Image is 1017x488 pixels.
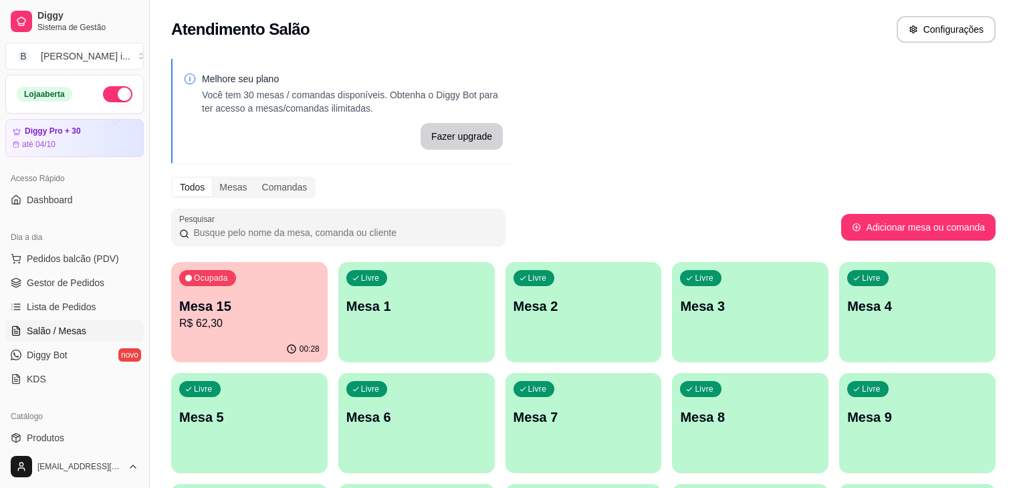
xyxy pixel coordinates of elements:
[27,300,96,314] span: Lista de Pedidos
[37,461,122,472] span: [EMAIL_ADDRESS][DOMAIN_NAME]
[37,22,138,33] span: Sistema de Gestão
[528,273,547,283] p: Livre
[5,320,144,342] a: Salão / Mesas
[179,213,219,225] label: Pesquisar
[847,408,988,426] p: Mesa 9
[862,273,881,283] p: Livre
[27,431,64,445] span: Produtos
[514,408,654,426] p: Mesa 7
[179,297,320,316] p: Mesa 15
[346,408,487,426] p: Mesa 6
[421,123,503,150] button: Fazer upgrade
[680,297,820,316] p: Mesa 3
[202,88,503,115] p: Você tem 30 mesas / comandas disponíveis. Obtenha o Diggy Bot para ter acesso a mesas/comandas il...
[361,273,380,283] p: Livre
[672,262,828,362] button: LivreMesa 3
[672,373,828,473] button: LivreMesa 8
[103,86,132,102] button: Alterar Status
[839,373,996,473] button: LivreMesa 9
[202,72,503,86] p: Melhore seu plano
[346,297,487,316] p: Mesa 1
[171,262,328,362] button: OcupadaMesa 15R$ 62,3000:28
[22,139,55,150] article: até 04/10
[37,10,138,22] span: Diggy
[171,19,310,40] h2: Atendimento Salão
[5,368,144,390] a: KDS
[505,262,662,362] button: LivreMesa 2
[27,348,68,362] span: Diggy Bot
[189,226,497,239] input: Pesquisar
[179,408,320,426] p: Mesa 5
[5,5,144,37] a: DiggySistema de Gestão
[528,384,547,394] p: Livre
[5,427,144,449] a: Produtos
[5,168,144,189] div: Acesso Rápido
[847,297,988,316] p: Mesa 4
[27,372,46,386] span: KDS
[17,49,30,63] span: B
[5,248,144,269] button: Pedidos balcão (PDV)
[839,262,996,362] button: LivreMesa 4
[27,193,73,207] span: Dashboard
[173,178,212,197] div: Todos
[338,262,495,362] button: LivreMesa 1
[5,272,144,293] a: Gestor de Pedidos
[514,297,654,316] p: Mesa 2
[27,252,119,265] span: Pedidos balcão (PDV)
[680,408,820,426] p: Mesa 8
[862,384,881,394] p: Livre
[171,373,328,473] button: LivreMesa 5
[505,373,662,473] button: LivreMesa 7
[5,189,144,211] a: Dashboard
[194,384,213,394] p: Livre
[17,87,72,102] div: Loja aberta
[25,126,81,136] article: Diggy Pro + 30
[841,214,996,241] button: Adicionar mesa ou comanda
[255,178,315,197] div: Comandas
[338,373,495,473] button: LivreMesa 6
[695,384,713,394] p: Livre
[5,43,144,70] button: Select a team
[695,273,713,283] p: Livre
[5,451,144,483] button: [EMAIL_ADDRESS][DOMAIN_NAME]
[897,16,996,43] button: Configurações
[361,384,380,394] p: Livre
[5,344,144,366] a: Diggy Botnovo
[41,49,130,63] div: [PERSON_NAME] i ...
[300,344,320,354] p: 00:28
[27,276,104,289] span: Gestor de Pedidos
[5,296,144,318] a: Lista de Pedidos
[212,178,254,197] div: Mesas
[179,316,320,332] p: R$ 62,30
[5,119,144,157] a: Diggy Pro + 30até 04/10
[194,273,228,283] p: Ocupada
[5,406,144,427] div: Catálogo
[27,324,86,338] span: Salão / Mesas
[5,227,144,248] div: Dia a dia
